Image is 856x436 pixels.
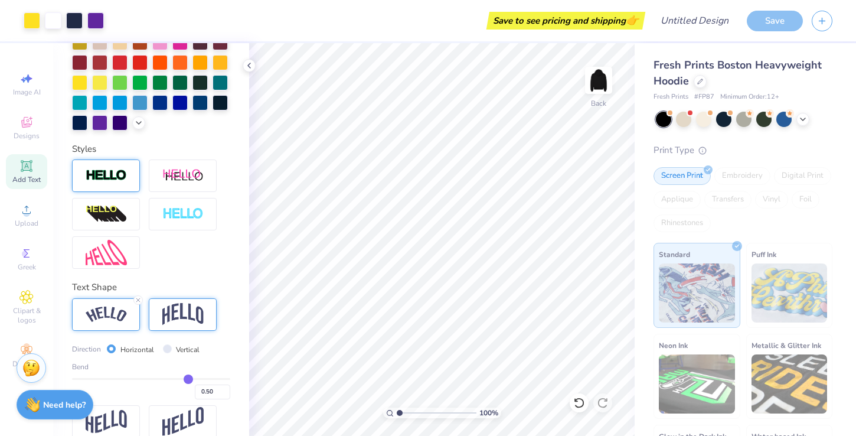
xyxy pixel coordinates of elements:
[752,354,828,414] img: Metallic & Glitter Ink
[755,191,788,209] div: Vinyl
[752,263,828,323] img: Puff Ink
[162,407,204,436] img: Rise
[654,58,822,88] span: Fresh Prints Boston Heavyweight Hoodie
[714,167,770,185] div: Embroidery
[587,69,610,92] img: Back
[86,240,127,265] img: Free Distort
[43,399,86,411] strong: Need help?
[654,92,688,102] span: Fresh Prints
[72,344,101,354] span: Direction
[15,219,38,228] span: Upload
[14,131,40,141] span: Designs
[86,169,127,183] img: Stroke
[654,214,711,232] div: Rhinestones
[13,87,41,97] span: Image AI
[694,92,714,102] span: # FP87
[659,263,735,323] img: Standard
[176,344,200,355] label: Vertical
[12,359,41,369] span: Decorate
[72,362,89,372] span: Bend
[704,191,752,209] div: Transfers
[162,168,204,183] img: Shadow
[120,344,154,355] label: Horizontal
[479,408,498,418] span: 100 %
[659,354,735,414] img: Neon Ink
[792,191,819,209] div: Foil
[12,175,41,184] span: Add Text
[626,13,639,27] span: 👉
[659,248,690,261] span: Standard
[752,339,821,352] span: Metallic & Glitter Ink
[72,281,230,294] div: Text Shape
[654,167,711,185] div: Screen Print
[86,307,127,323] img: Arc
[489,12,642,30] div: Save to see pricing and shipping
[162,207,204,221] img: Negative Space
[720,92,779,102] span: Minimum Order: 12 +
[659,339,688,352] span: Neon Ink
[162,303,204,326] img: Arch
[651,9,738,32] input: Untitled Design
[654,144,832,157] div: Print Type
[774,167,831,185] div: Digital Print
[591,98,606,109] div: Back
[6,306,47,325] span: Clipart & logos
[654,191,701,209] div: Applique
[18,262,36,272] span: Greek
[752,248,776,261] span: Puff Ink
[86,205,127,224] img: 3d Illusion
[86,410,127,433] img: Flag
[72,142,230,156] div: Styles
